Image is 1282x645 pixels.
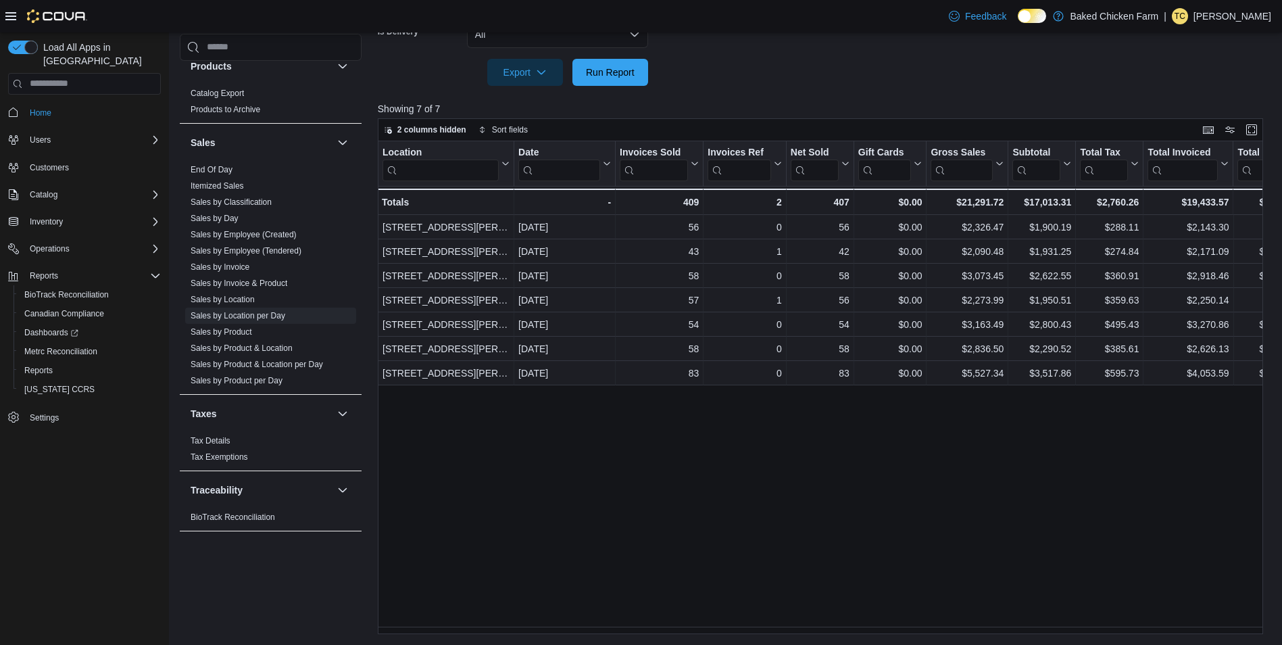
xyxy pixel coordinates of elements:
[335,406,351,422] button: Taxes
[518,341,611,357] div: [DATE]
[335,58,351,74] button: Products
[191,483,332,497] button: Traceability
[191,105,260,114] a: Products to Archive
[191,452,248,462] span: Tax Exemptions
[708,194,781,210] div: 2
[791,316,849,333] div: 54
[791,292,849,308] div: 56
[24,159,161,176] span: Customers
[858,341,922,357] div: $0.00
[24,104,161,121] span: Home
[467,21,648,48] button: All
[383,316,510,333] div: [STREET_ADDRESS][PERSON_NAME]
[191,327,252,337] a: Sales by Product
[191,512,275,522] a: BioTrack Reconciliation
[24,346,97,357] span: Metrc Reconciliation
[30,216,63,227] span: Inventory
[191,359,323,370] span: Sales by Product & Location per Day
[30,189,57,200] span: Catalog
[24,327,78,338] span: Dashboards
[708,268,781,284] div: 0
[27,9,87,23] img: Cova
[1148,146,1229,181] button: Total Invoiced
[19,325,161,341] span: Dashboards
[3,185,166,204] button: Catalog
[24,365,53,376] span: Reports
[191,197,272,207] a: Sales by Classification
[24,214,68,230] button: Inventory
[1080,194,1139,210] div: $2,760.26
[858,243,922,260] div: $0.00
[24,241,161,257] span: Operations
[858,316,922,333] div: $0.00
[24,384,95,395] span: [US_STATE] CCRS
[191,136,332,149] button: Sales
[586,66,635,79] span: Run Report
[30,162,69,173] span: Customers
[3,130,166,149] button: Users
[191,310,285,321] span: Sales by Location per Day
[191,435,230,446] span: Tax Details
[1200,122,1216,138] button: Keyboard shortcuts
[383,243,510,260] div: [STREET_ADDRESS][PERSON_NAME]
[191,452,248,462] a: Tax Exemptions
[19,381,161,398] span: Washington CCRS
[1080,146,1128,181] div: Total Tax
[791,268,849,284] div: 58
[14,361,166,380] button: Reports
[3,158,166,177] button: Customers
[1070,8,1159,24] p: Baked Chicken Farm
[620,146,688,159] div: Invoices Sold
[473,122,533,138] button: Sort fields
[495,59,555,86] span: Export
[518,146,611,181] button: Date
[24,268,161,284] span: Reports
[30,243,70,254] span: Operations
[191,262,249,272] a: Sales by Invoice
[1148,219,1229,235] div: $2,143.30
[858,146,912,181] div: Gift Card Sales
[19,381,100,398] a: [US_STATE] CCRS
[1080,268,1139,284] div: $360.91
[191,104,260,115] span: Products to Archive
[492,124,528,135] span: Sort fields
[858,146,922,181] button: Gift Cards
[1148,268,1229,284] div: $2,918.46
[518,146,600,181] div: Date
[1080,146,1139,181] button: Total Tax
[24,105,57,121] a: Home
[858,146,912,159] div: Gift Cards
[620,268,699,284] div: 58
[1175,8,1185,24] span: TC
[191,245,301,256] span: Sales by Employee (Tendered)
[19,343,103,360] a: Metrc Reconciliation
[19,362,161,379] span: Reports
[791,194,849,210] div: 407
[858,219,922,235] div: $0.00
[1164,8,1166,24] p: |
[518,292,611,308] div: [DATE]
[3,266,166,285] button: Reports
[620,146,688,181] div: Invoices Sold
[191,181,244,191] a: Itemized Sales
[1018,9,1046,23] input: Dark Mode
[708,146,770,181] div: Invoices Ref
[14,380,166,399] button: [US_STATE] CCRS
[708,146,781,181] button: Invoices Ref
[24,187,161,203] span: Catalog
[191,294,255,305] span: Sales by Location
[1222,122,1238,138] button: Display options
[383,146,510,181] button: Location
[24,187,63,203] button: Catalog
[191,213,239,224] span: Sales by Day
[931,146,1004,181] button: Gross Sales
[24,289,109,300] span: BioTrack Reconciliation
[191,229,297,240] span: Sales by Employee (Created)
[791,243,849,260] div: 42
[1012,194,1071,210] div: $17,013.31
[1080,292,1139,308] div: $359.63
[383,146,499,159] div: Location
[1012,292,1071,308] div: $1,950.51
[191,59,332,73] button: Products
[518,243,611,260] div: [DATE]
